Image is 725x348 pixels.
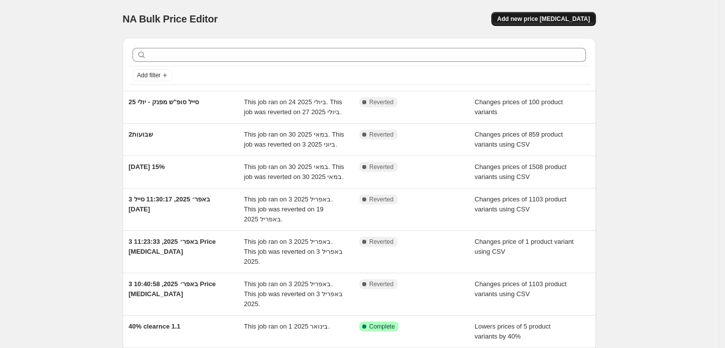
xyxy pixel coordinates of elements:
[475,131,563,148] span: Changes prices of 859 product variants using CSV
[244,195,333,223] span: This job ran on 3 באפריל 2025. This job was reverted on 19 באפריל 2025.
[129,323,180,330] span: 40% clearnce 1.1
[129,98,199,106] span: סייל סופ"ש מפנק - יולי 25
[369,238,394,246] span: Reverted
[369,195,394,203] span: Reverted
[123,13,218,24] span: NA Bulk Price Editor
[497,15,590,23] span: Add new price [MEDICAL_DATA]
[369,280,394,288] span: Reverted
[475,163,567,180] span: Changes prices of 1508 product variants using CSV
[129,280,216,298] span: 3 באפר׳ 2025, 10:40:58 Price [MEDICAL_DATA]
[369,163,394,171] span: Reverted
[244,323,330,330] span: This job ran on 1 בינואר 2025.
[129,163,165,171] span: [DATE] 15%
[475,323,551,340] span: Lowers prices of 5 product variants by 40%
[475,238,574,255] span: Changes price of 1 product variant using CSV
[129,238,216,255] span: 3 באפר׳ 2025, 11:23:33 Price [MEDICAL_DATA]
[244,163,344,180] span: This job ran on 30 במאי 2025. This job was reverted on 30 במאי 2025.
[475,98,563,116] span: Changes prices of 100 product variants
[475,195,567,213] span: Changes prices of 1103 product variants using CSV
[491,12,596,26] button: Add new price [MEDICAL_DATA]
[369,131,394,139] span: Reverted
[133,69,172,81] button: Add filter
[129,131,153,138] span: שבועות2
[137,71,160,79] span: Add filter
[369,98,394,106] span: Reverted
[475,280,567,298] span: Changes prices of 1103 product variants using CSV
[244,131,344,148] span: This job ran on 30 במאי 2025. This job was reverted on 3 ביוני 2025.
[369,323,395,331] span: Complete
[244,98,342,116] span: This job ran on 24 ביולי 2025. This job was reverted on 27 ביולי 2025.
[244,238,343,265] span: This job ran on 3 באפריל 2025. This job was reverted on 3 באפריל 2025.
[129,195,210,213] span: 3 באפר׳ 2025, 11:30:17 סייל [DATE]
[244,280,343,308] span: This job ran on 3 באפריל 2025. This job was reverted on 3 באפריל 2025.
